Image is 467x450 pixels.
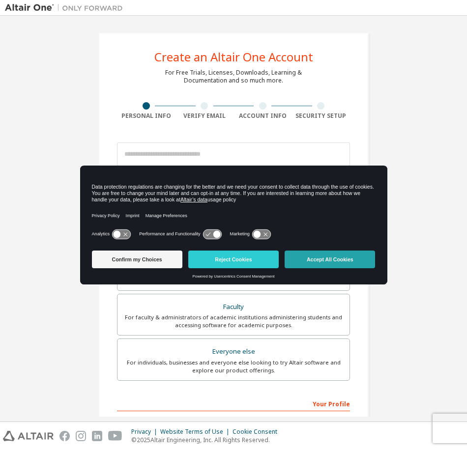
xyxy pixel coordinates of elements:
div: Personal Info [117,112,175,120]
div: For Free Trials, Licenses, Downloads, Learning & Documentation and so much more. [165,69,302,84]
div: For faculty & administrators of academic institutions administering students and accessing softwa... [123,313,344,329]
img: facebook.svg [59,431,70,441]
div: Create an Altair One Account [154,51,313,63]
div: Website Terms of Use [160,428,233,436]
img: youtube.svg [108,431,122,441]
div: Everyone else [123,345,344,359]
div: Account Info [233,112,292,120]
div: Faculty [123,300,344,314]
img: linkedin.svg [92,431,102,441]
label: First Name [117,416,231,424]
div: Privacy [131,428,160,436]
p: © 2025 Altair Engineering, Inc. All Rights Reserved. [131,436,283,444]
div: Verify Email [175,112,234,120]
div: Your Profile [117,395,350,411]
label: Last Name [236,416,350,424]
div: For individuals, businesses and everyone else looking to try Altair software and explore our prod... [123,359,344,374]
div: Cookie Consent [233,428,283,436]
img: instagram.svg [76,431,86,441]
img: altair_logo.svg [3,431,54,441]
div: Security Setup [292,112,350,120]
img: Altair One [5,3,128,13]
